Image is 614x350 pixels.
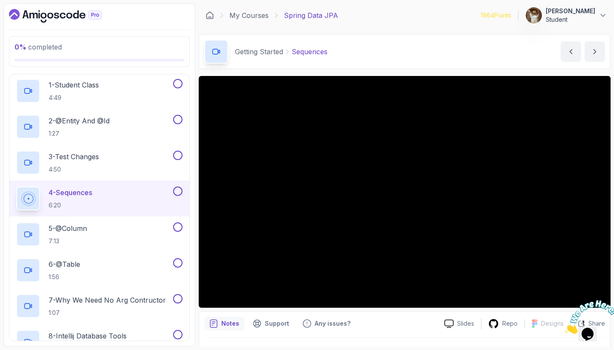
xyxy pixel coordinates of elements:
p: Slides [457,319,474,328]
p: 1964 Points [481,11,511,20]
img: Chat attention grabber [3,3,56,37]
button: notes button [204,317,244,330]
button: next content [585,41,605,62]
p: Getting Started [235,47,283,57]
iframe: 4 - Sequences [199,76,611,308]
p: Support [265,319,289,328]
iframe: chat widget [561,297,614,337]
a: Dashboard [9,9,122,23]
button: 3-Test Changes4:50 [16,151,182,175]
button: 7-Why We Need No Arg Contructor1:07 [16,294,182,318]
button: 5-@Column7:13 [16,222,182,246]
a: Dashboard [206,11,214,20]
button: Support button [248,317,294,330]
span: 1 [3,3,7,11]
a: My Courses [229,10,269,20]
p: 1:07 [49,309,166,317]
p: 4:49 [49,93,99,102]
p: 7 - Why We Need No Arg Contructor [49,295,166,305]
p: 7:13 [49,237,87,245]
p: Designs [541,319,564,328]
p: 5 - @Column [49,223,87,233]
p: 4 - Sequences [49,187,92,198]
button: user profile image[PERSON_NAME]Student [525,7,607,24]
p: [PERSON_NAME] [546,7,595,15]
p: 6:20 [49,201,92,210]
p: Any issues? [315,319,350,328]
p: 1:27 [49,129,110,138]
p: Spring Data JPA [284,10,338,20]
img: user profile image [526,7,542,23]
a: Slides [437,319,481,328]
button: 1-Student Class4:49 [16,79,182,103]
span: 0 % [14,43,26,51]
p: 1:56 [49,273,80,281]
p: Repo [502,319,518,328]
button: Feedback button [298,317,356,330]
p: 4:50 [49,165,99,174]
button: 6-@Table1:56 [16,258,182,282]
p: 1 - Student Class [49,80,99,90]
a: Repo [481,318,524,329]
button: 2-@Entity And @Id1:27 [16,115,182,139]
p: 2 - @Entity And @Id [49,116,110,126]
button: previous content [561,41,581,62]
p: 8 - Intellij Database Tools [49,331,127,341]
p: Notes [221,319,239,328]
p: 6 - @Table [49,259,80,269]
span: completed [14,43,62,51]
p: Student [546,15,595,24]
p: Sequences [292,47,327,57]
button: 4-Sequences6:20 [16,187,182,210]
p: 3 - Test Changes [49,152,99,162]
